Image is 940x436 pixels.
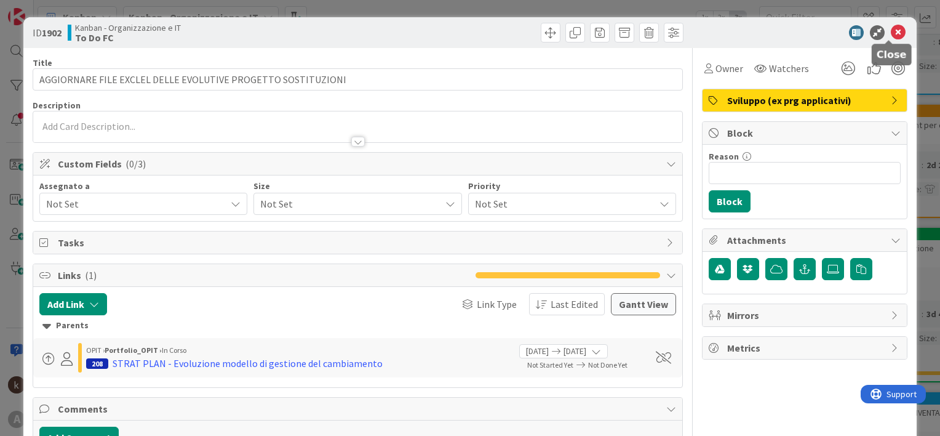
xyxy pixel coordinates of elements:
span: Tasks [58,235,660,250]
b: Portfolio_OPIT › [105,345,162,355]
div: Assegnato a [39,182,247,190]
span: Not Set [475,195,648,212]
label: Reason [709,151,739,162]
span: Last Edited [551,297,598,312]
span: Support [26,2,56,17]
button: Last Edited [529,293,605,315]
div: Parents [42,319,673,333]
span: Block [727,126,885,140]
input: type card name here... [33,68,683,91]
span: Custom Fields [58,156,660,171]
span: Not Done Yet [588,360,627,369]
button: Block [709,190,751,212]
span: OPIT › [86,345,105,355]
span: Not Set [260,195,434,212]
span: Mirrors [727,308,885,323]
b: To Do FC [75,33,181,42]
button: Add Link [39,293,107,315]
span: Description [33,100,81,111]
span: Metrics [727,341,885,355]
span: [DATE] [564,345,586,358]
span: Kanban - Organizzazione e IT [75,23,181,33]
span: [DATE] [526,345,549,358]
span: Owner [715,61,743,76]
label: Title [33,57,52,68]
span: ( 0/3 ) [125,158,146,170]
span: In Corso [162,345,186,355]
h5: Close [877,49,907,60]
div: Size [253,182,461,190]
b: 1902 [42,26,62,39]
div: 208 [86,358,108,369]
div: STRAT PLAN - Evoluzione modello di gestione del cambiamento [113,356,383,371]
span: Link Type [477,297,517,312]
div: Priority [468,182,676,190]
span: Not Started Yet [527,360,573,369]
span: Links [58,268,469,283]
span: Not Set [46,196,226,211]
span: Attachments [727,233,885,248]
button: Gantt View [611,293,676,315]
span: Comments [58,402,660,416]
span: Watchers [769,61,809,76]
span: ID [33,25,62,40]
span: Sviluppo (ex prg applicativi) [727,93,885,108]
span: ( 1 ) [85,269,97,281]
